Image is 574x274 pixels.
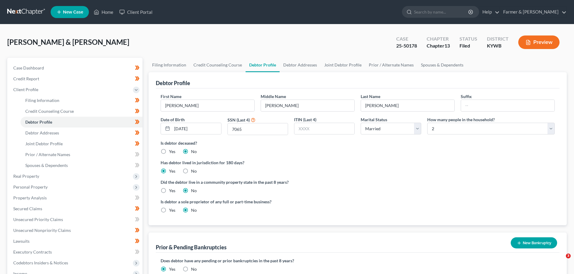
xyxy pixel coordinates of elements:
label: First Name [161,93,181,100]
div: District [487,35,509,42]
span: Filing Information [25,98,59,103]
a: Credit Counseling Course [20,106,143,117]
label: Middle Name [261,93,286,100]
span: Credit Counseling Course [25,109,74,114]
a: Prior / Alternate Names [20,149,143,160]
label: No [191,149,197,155]
span: Prior / Alternate Names [25,152,70,157]
span: Debtor Profile [25,119,52,125]
span: Client Profile [13,87,38,92]
input: Search by name... [414,6,469,17]
input: MM/DD/YYYY [172,123,221,134]
div: Chapter [427,42,450,49]
label: Has debtor lived in jurisdiction for 180 days? [161,159,555,166]
a: Secured Claims [8,203,143,214]
label: No [191,207,197,213]
span: Unsecured Nonpriority Claims [13,228,71,233]
a: Client Portal [116,7,155,17]
label: No [191,266,197,272]
span: Debtor Addresses [25,130,59,135]
button: Preview [518,35,560,49]
label: Does debtor have any pending or prior bankruptcies in the past 8 years? [161,257,555,264]
label: No [191,168,197,174]
a: Case Dashboard [8,63,143,73]
a: Joint Debtor Profile [321,58,365,72]
span: Unsecured Priority Claims [13,217,63,222]
span: 13 [444,43,450,48]
label: Is debtor a sole proprietor of any full or part-time business? [161,199,355,205]
input: -- [461,100,554,111]
span: Real Property [13,174,39,179]
a: Debtor Addresses [280,58,321,72]
a: Home [91,7,116,17]
div: Prior & Pending Bankruptcies [156,244,227,251]
input: XXXX [294,123,354,134]
div: Case [396,35,417,42]
label: Suffix [461,93,472,100]
iframe: Intercom live chat [554,254,568,268]
a: Debtor Addresses [20,128,143,138]
label: ITIN (Last 4) [294,116,316,123]
a: Unsecured Nonpriority Claims [8,225,143,236]
span: [PERSON_NAME] & [PERSON_NAME] [7,38,129,46]
label: No [191,188,197,194]
a: Filing Information [20,95,143,106]
label: Marital Status [361,116,387,123]
span: Personal Property [13,184,48,189]
input: M.I [261,100,354,111]
a: Spouses & Dependents [417,58,467,72]
div: KYWB [487,42,509,49]
button: New Bankruptcy [511,237,557,248]
a: Credit Report [8,73,143,84]
div: Debtor Profile [156,79,190,87]
input: -- [361,100,454,111]
div: Status [460,35,477,42]
a: Farmer & [PERSON_NAME] [500,7,566,17]
a: Joint Debtor Profile [20,138,143,149]
label: Yes [169,168,175,174]
a: Prior / Alternate Names [365,58,417,72]
a: Lawsuits [8,236,143,247]
span: Codebtors Insiders & Notices [13,260,68,265]
a: Help [479,7,500,17]
a: Debtor Profile [246,58,280,72]
a: Filing Information [149,58,190,72]
a: Debtor Profile [20,117,143,128]
span: Executory Contracts [13,249,52,254]
label: Yes [169,207,175,213]
span: 3 [566,254,571,258]
a: Unsecured Priority Claims [8,214,143,225]
span: New Case [63,10,83,14]
label: SSN (Last 4) [227,117,250,123]
span: Credit Report [13,76,39,81]
label: Did the debtor live in a community property state in the past 8 years? [161,179,555,185]
span: Joint Debtor Profile [25,141,63,146]
label: Last Name [361,93,380,100]
a: Property Analysis [8,192,143,203]
div: Filed [460,42,477,49]
div: 25-50178 [396,42,417,49]
label: Yes [169,266,175,272]
label: How many people in the household? [427,116,495,123]
label: Yes [169,188,175,194]
div: Chapter [427,35,450,42]
label: Is debtor deceased? [161,140,555,146]
span: Lawsuits [13,239,30,244]
span: Spouses & Dependents [25,163,68,168]
a: Credit Counseling Course [190,58,246,72]
input: -- [161,100,254,111]
label: Date of Birth [161,116,185,123]
label: Yes [169,149,175,155]
span: Case Dashboard [13,65,44,70]
input: XXXX [228,123,288,135]
a: Spouses & Dependents [20,160,143,171]
a: Executory Contracts [8,247,143,257]
span: Property Analysis [13,195,47,200]
span: Secured Claims [13,206,42,211]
